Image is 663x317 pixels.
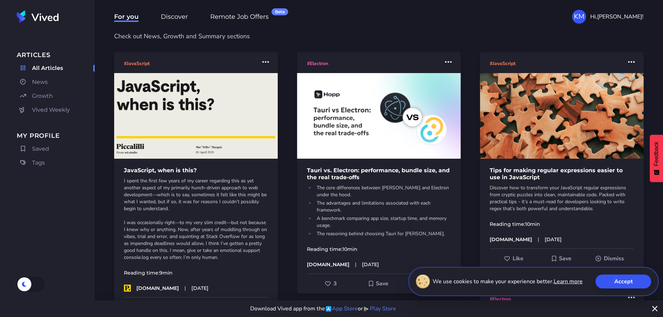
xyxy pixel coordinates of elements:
button: Add to Saved For Later [355,277,403,290]
span: | [355,261,356,268]
button: Feedback - Show survey [650,135,663,182]
a: Remote Job OffersBeta [210,12,269,22]
span: Tags [32,159,45,167]
span: Remote Job Offers [210,13,269,22]
button: More actions [625,55,638,69]
div: We use cookies to make your experience better. [408,267,659,296]
button: Like [490,252,538,265]
a: App Store [325,304,358,313]
h1: Tauri vs. Electron: performance, bundle size, and the real trade-offs [297,167,461,181]
a: JavaScript, when is this?I spent the first few years of my career regarding this as yet another a... [114,68,278,292]
button: Dismiss [586,252,634,265]
span: # JavaScript [490,60,515,67]
span: Growth [32,92,53,100]
p: [DOMAIN_NAME] [136,285,179,292]
button: Like [307,277,355,290]
p: I spent the first few years of my career regarding this as yet another aspect of my primarily hun... [124,177,268,261]
a: Tauri vs. Electron: performance, bundle size, and the real trade-offs The core differences betwee... [297,68,461,268]
span: | [184,285,186,292]
span: Vived Weekly [32,106,70,114]
span: Saved [32,145,49,153]
a: #JavaScript [124,59,150,68]
div: KM [572,10,586,24]
p: [DOMAIN_NAME] [307,261,349,268]
h1: JavaScript, when is this? [114,167,278,174]
a: Discover [161,12,188,22]
a: Vived Weekly [17,104,95,116]
p: Reading time: [297,246,461,253]
time: 10 min [342,246,357,252]
span: Feedback [653,142,660,166]
span: # Electron [307,60,328,67]
a: All Articles [17,63,95,74]
time: 10 min [525,221,540,227]
span: All Articles [32,64,63,72]
h1: Tips for making regular expressions easier to use in JavaScript [480,167,644,181]
p: Discover how to transform your JavaScript regular expressions from cryptic puzzles into clean, ma... [490,184,634,212]
a: Growth [17,90,95,102]
p: Reading time: [480,221,644,228]
p: Reading time: [114,269,278,276]
a: Learn more [554,277,583,286]
li: A benchmark comparing app size, startup time, and memory usage. [315,215,451,229]
span: For you [114,13,139,22]
button: Add to Saved For Later [538,252,586,265]
li: The reasoning behind choosing Tauri for [PERSON_NAME]. [315,230,451,237]
time: [DATE] [362,261,379,268]
button: Accept [595,275,651,288]
button: Dismiss [403,277,451,290]
time: [DATE] [545,236,562,243]
button: KMHi,[PERSON_NAME]! [572,10,644,24]
a: #Electron [490,295,511,303]
span: Hi, [PERSON_NAME] ! [590,13,644,21]
time: [DATE] [191,285,208,292]
span: Articles [17,50,95,60]
div: Beta [271,8,288,15]
a: #Electron [307,59,328,68]
p: Check out News, Growth and Summary sections [114,31,610,41]
button: More actions [259,55,272,69]
span: | [538,236,539,243]
img: Vived [17,10,59,23]
li: The core differences between [PERSON_NAME] and Electron under the hood. [315,184,451,198]
button: More actions [625,291,638,304]
li: The advantages and limitations associated with each framework. [315,200,451,214]
span: # JavaScript [124,60,150,67]
p: [DOMAIN_NAME] [490,236,532,243]
a: #JavaScript [490,59,515,68]
a: Tips for making regular expressions easier to use in JavaScriptDiscover how to transform your Jav... [480,68,644,243]
span: # Electron [490,296,511,302]
time: 9 min [159,270,173,276]
a: For you [114,12,139,22]
span: My Profile [17,131,95,141]
span: Discover [161,13,188,22]
a: Tags [17,157,95,168]
button: More actions [442,55,455,69]
a: News [17,77,95,88]
a: Play Store [363,304,396,313]
span: News [32,78,48,86]
a: Saved [17,143,95,154]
